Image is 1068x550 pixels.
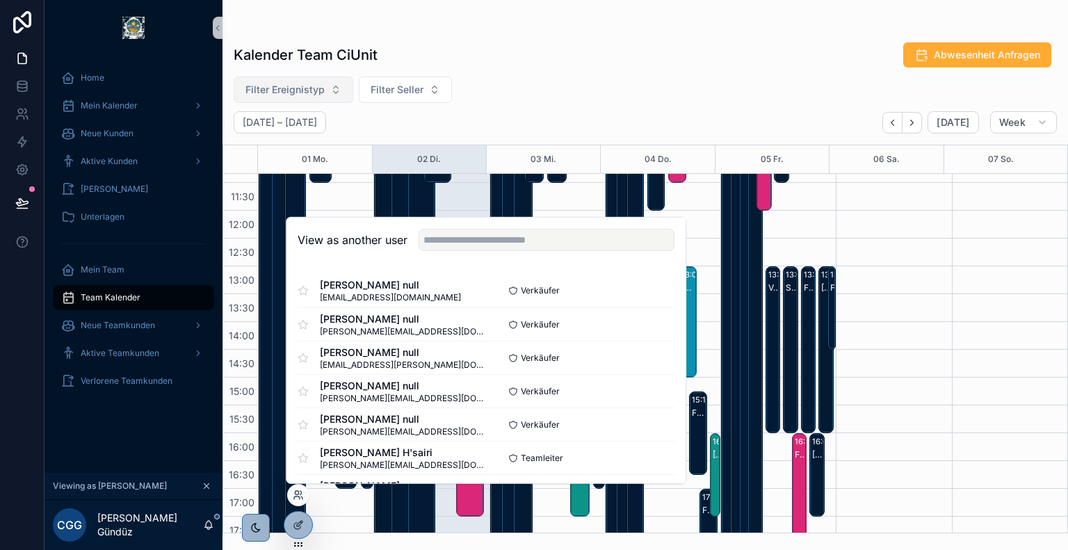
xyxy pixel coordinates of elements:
button: Abwesenheit Anfragen [903,42,1051,67]
div: 15:15 – 16:45Fatlum Bitik: SC1 [690,392,706,474]
div: 13:00 – 16:00Velat Turan: All Hands Blocker [766,267,780,432]
div: 16:00 – 17:30[PERSON_NAME]: SC1 Follow Up [711,434,720,516]
span: Neue Kunden [81,128,133,139]
button: 04 Do. [645,145,672,173]
span: Neue Teamkunden [81,320,155,331]
button: 05 Fr. [761,145,784,173]
div: 16:00 – 17:30 [812,435,864,448]
div: Semih Kücükbiyik: All Hands Blocker [786,282,797,293]
a: Aktive Kunden [53,149,214,174]
span: Unterlagen [81,211,124,223]
span: 11:30 [227,191,258,202]
span: Week [999,116,1026,129]
a: Verlorene Teamkunden [53,369,214,394]
span: Filter Ereignistyp [245,83,325,97]
div: [PERSON_NAME]: All Hands Blocker [821,282,832,293]
div: Velat Turan: All Hands Blocker [768,282,779,293]
span: Verlorene Teamkunden [81,375,172,387]
span: Verkäufer [521,352,560,363]
div: [PERSON_NAME]: SC1 [812,449,823,460]
img: App logo [122,17,145,39]
span: [DATE] [937,116,969,129]
div: Fatlum Bitik: All Hands Blocker [804,282,815,293]
button: Select Button [359,76,452,103]
div: 13:00 – 16:00 [821,268,873,282]
span: Verkäufer [521,419,560,430]
span: [PERSON_NAME][EMAIL_ADDRESS][DOMAIN_NAME] [320,392,486,403]
button: 07 So. [988,145,1014,173]
div: 16:00 – 18:00 [795,435,847,448]
span: Abwesenheit Anfragen [934,48,1040,62]
div: 13:00 – 16:00 [804,268,856,282]
span: [PERSON_NAME] H'sairi [320,445,486,459]
span: Home [81,72,104,83]
span: Filter Seller [371,83,423,97]
button: Back [882,112,903,134]
span: [PERSON_NAME] null [320,412,486,426]
button: Week [990,111,1057,134]
span: [PERSON_NAME][EMAIL_ADDRESS][DOMAIN_NAME] [320,426,486,437]
span: 12:30 [225,246,258,258]
span: 13:00 [225,274,258,286]
span: Verkäufer [521,385,560,396]
span: 15:00 [226,385,258,397]
span: Verkäufer [521,318,560,330]
div: 13:00 – 16:00Semih Kücükbiyik: All Hands Blocker [784,267,798,432]
span: Aktive Kunden [81,156,138,167]
span: [PERSON_NAME] [81,184,148,195]
span: 15:30 [226,413,258,425]
div: 16:00 – 17:30 [713,435,764,448]
span: Verkäufer [521,285,560,296]
span: [EMAIL_ADDRESS][DOMAIN_NAME] [320,292,461,303]
div: Fatlum Bitik: SC1 [830,282,835,293]
a: Team Kalender [53,285,214,310]
span: 17:00 [226,496,258,508]
span: [PERSON_NAME][EMAIL_ADDRESS][DOMAIN_NAME] [320,459,486,470]
span: Mein Kalender [81,100,138,111]
div: 06 Sa. [873,145,900,173]
span: 14:30 [225,357,258,369]
span: Viewing as [PERSON_NAME] [53,480,167,492]
button: 03 Mi. [531,145,556,173]
div: scrollable content [44,56,222,412]
div: 16:00 – 17:30[PERSON_NAME]: SC1 [810,434,824,516]
div: Fatlum Bitik: SC1 [702,505,716,516]
a: Neue Kunden [53,121,214,146]
a: Mein Kalender [53,93,214,118]
a: Mein Team [53,257,214,282]
p: [PERSON_NAME] Gündüz [97,511,203,539]
span: 12:00 [225,218,258,230]
a: Home [53,65,214,90]
div: Fatlum Bitik: SC2 [795,449,806,460]
a: [PERSON_NAME] [53,177,214,202]
div: 13:00 – 16:00Fatlum Bitik: All Hands Blocker [802,267,816,432]
div: 13:00 – 15:00[PERSON_NAME]: SC2 [679,267,696,377]
div: 13:00 – 16:00 [768,268,820,282]
button: 01 Mo. [302,145,328,173]
div: 13:00 – 14:30 [830,268,882,282]
span: 17:30 [226,524,258,536]
span: [PERSON_NAME][EMAIL_ADDRESS][DOMAIN_NAME] [320,325,486,337]
h2: [DATE] – [DATE] [243,115,317,129]
span: [PERSON_NAME] null [320,378,486,392]
div: 13:00 – 16:00 [786,268,838,282]
button: [DATE] [928,111,978,134]
div: 02 Di. [417,145,441,173]
span: 13:30 [225,302,258,314]
a: Unterlagen [53,204,214,229]
span: 11:00 [227,163,258,175]
span: [PERSON_NAME] [320,478,486,492]
a: Neue Teamkunden [53,313,214,338]
button: Select Button [234,76,353,103]
div: 16:00 – 18:00Fatlum Bitik: SC2 [793,434,807,544]
a: Aktive Teamkunden [53,341,214,366]
span: Teamleiter [521,452,563,463]
div: Fatlum Bitik: SC1 [692,407,706,419]
span: Team Kalender [81,292,140,303]
div: 15:15 – 16:45 [692,393,743,407]
span: Aktive Teamkunden [81,348,159,359]
span: [PERSON_NAME] null [320,345,486,359]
